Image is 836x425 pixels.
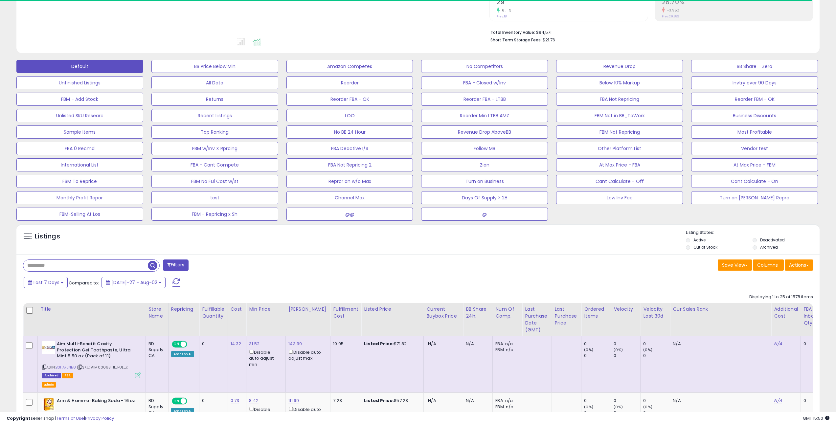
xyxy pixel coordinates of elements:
button: LOO [286,109,413,122]
button: Reorder FBA - OK [286,93,413,106]
div: Repricing [171,306,196,313]
span: N/A [428,341,436,347]
div: N/A [466,341,487,347]
button: Default [16,60,143,73]
div: Ordered Items [584,306,608,320]
div: Store Name [148,306,166,320]
button: @@ [286,208,413,221]
span: FBA [62,373,73,378]
button: Cant Calculate - On [691,175,818,188]
div: 7.23 [333,398,356,404]
button: FBM Not in BB_ToWork [556,109,683,122]
button: FBM Not Repricing [556,125,683,139]
b: Listed Price: [364,341,394,347]
button: FBA - Cant Compete [151,158,278,171]
a: 0.73 [231,397,239,404]
div: $57.23 [364,398,418,404]
div: Additional Cost [774,306,798,320]
div: Disable auto adjust max [288,348,325,361]
button: Save View [718,259,752,271]
a: 31.52 [249,341,260,347]
div: BB Share 24h. [466,306,490,320]
label: Out of Stock [693,244,717,250]
small: -3.95% [665,8,680,13]
span: ON [172,342,181,347]
button: Business Discounts [691,109,818,122]
button: Vendor test [691,142,818,155]
span: Columns [757,262,778,268]
div: Amazon AI [171,351,194,357]
button: Filters [163,259,189,271]
span: ON [172,398,181,404]
button: At Max Price - FBM [691,158,818,171]
a: 143.99 [288,341,302,347]
b: Short Term Storage Fees: [490,37,542,43]
div: 0 [584,353,611,359]
button: Returns [151,93,278,106]
b: Arm & Hammer Baking Soda - 16 oz [57,398,137,406]
small: (0%) [614,347,623,352]
button: FBA 0 Recmd [16,142,143,155]
button: Other Platform List [556,142,683,155]
div: Listed Price [364,306,421,313]
p: Listing States: [686,230,820,236]
span: $21.76 [543,37,555,43]
button: FBM - Repricing x Sh [151,208,278,221]
span: [DATE]-27 - Aug-02 [111,279,157,286]
div: FBM: n/a [495,347,517,353]
button: Channel Max [286,191,413,204]
button: International List [16,158,143,171]
div: $71.82 [364,341,418,347]
button: Revenue Drop AboveBB [421,125,548,139]
button: Last 7 Days [24,277,68,288]
div: 0 [584,398,611,404]
button: Top Ranking [151,125,278,139]
span: Compared to: [69,280,99,286]
button: Sample Items [16,125,143,139]
div: Cost [231,306,244,313]
small: (0%) [584,404,593,410]
button: Below 10% Markup [556,76,683,89]
button: Amazon Competes [286,60,413,73]
button: Turn on Business [421,175,548,188]
span: 2025-08-10 15:50 GMT [803,415,829,421]
div: seller snap | | [7,415,114,422]
a: 8.42 [249,397,259,404]
div: 0 [614,341,640,347]
div: Velocity Last 30d [643,306,667,320]
div: FBA: n/a [495,398,517,404]
div: 0 [643,398,670,404]
img: 51Fli-0RjiL._SL40_.jpg [42,398,55,411]
button: Revenue Drop [556,60,683,73]
label: Active [693,237,706,243]
div: [PERSON_NAME] [288,306,328,313]
div: Fulfillment Cost [333,306,358,320]
small: (0%) [643,404,652,410]
div: BD Supply CA [148,341,163,359]
div: 0 [643,341,670,347]
img: 41-XyJ5VK9L._SL40_.jpg [42,341,55,354]
button: FBA Not Repricing 2 [286,158,413,171]
div: 0 [584,341,611,347]
button: BB Price Below Min [151,60,278,73]
b: Total Inventory Value: [490,30,535,35]
button: Reprcr on w/o Max [286,175,413,188]
div: ASIN: [42,341,141,377]
a: Terms of Use [56,415,84,421]
button: Recent Listings [151,109,278,122]
span: OFF [186,342,197,347]
div: Velocity [614,306,638,313]
button: admin [42,382,56,388]
button: At Max Price - FBA [556,158,683,171]
div: Current Buybox Price [426,306,460,320]
label: Archived [760,244,778,250]
div: 0 [643,353,670,359]
button: test [151,191,278,204]
span: | SKU: AIM00093-11_FUL_d [77,365,128,370]
span: OFF [186,398,197,404]
div: Num of Comp. [495,306,519,320]
button: FBA Deactive I/S [286,142,413,155]
button: @ [421,208,548,221]
button: Monthly Profit Repor [16,191,143,204]
button: All Data [151,76,278,89]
